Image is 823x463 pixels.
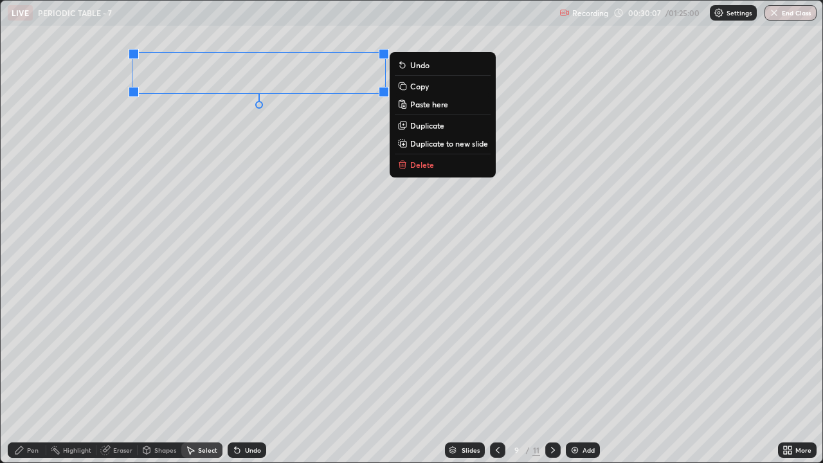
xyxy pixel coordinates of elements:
button: End Class [764,5,817,21]
p: Duplicate to new slide [410,138,488,149]
p: Paste here [410,99,448,109]
button: Paste here [395,96,491,112]
p: Copy [410,81,429,91]
div: Undo [245,447,261,453]
p: LIVE [12,8,29,18]
img: add-slide-button [570,445,580,455]
button: Copy [395,78,491,94]
div: 9 [511,446,523,454]
p: Undo [410,60,430,70]
div: More [795,447,811,453]
div: Add [583,447,595,453]
button: Undo [395,57,491,73]
img: end-class-cross [769,8,779,18]
img: class-settings-icons [714,8,724,18]
div: Slides [462,447,480,453]
div: 11 [532,444,540,456]
img: recording.375f2c34.svg [559,8,570,18]
p: PERIODIC TABLE - 7 [38,8,112,18]
p: Recording [572,8,608,18]
div: Pen [27,447,39,453]
div: Select [198,447,217,453]
div: / [526,446,530,454]
button: Duplicate to new slide [395,136,491,151]
p: Duplicate [410,120,444,131]
button: Delete [395,157,491,172]
p: Delete [410,159,434,170]
div: Highlight [63,447,91,453]
div: Eraser [113,447,132,453]
button: Duplicate [395,118,491,133]
div: Shapes [154,447,176,453]
p: Settings [727,10,752,16]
